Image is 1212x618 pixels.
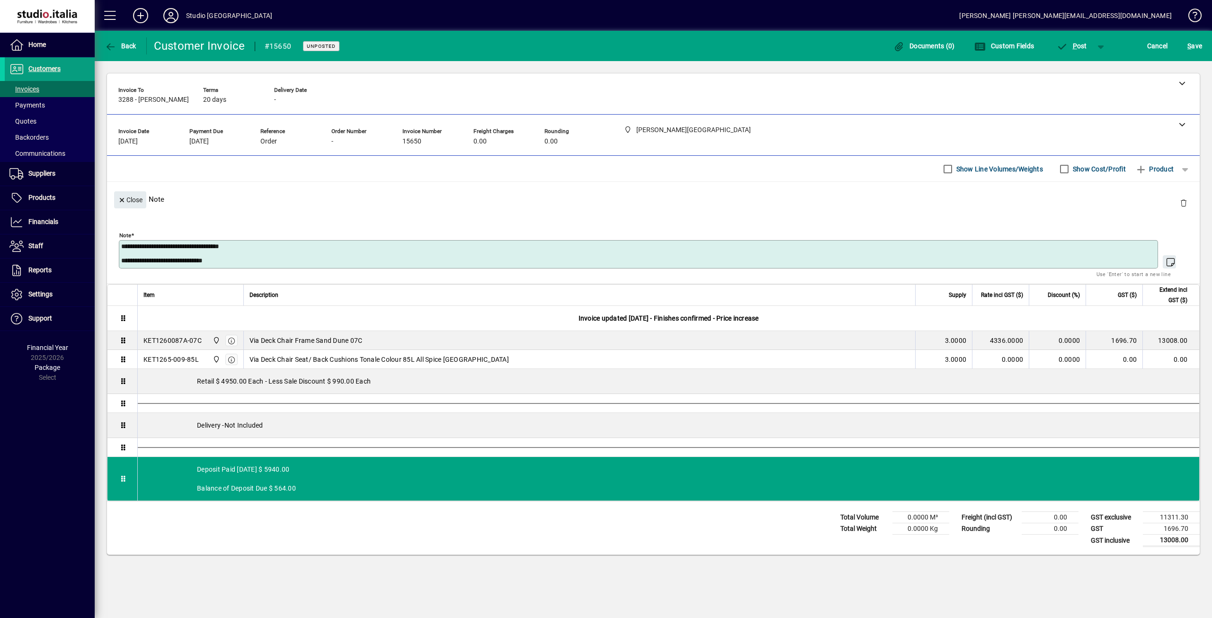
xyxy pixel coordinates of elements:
[1052,37,1092,54] button: Post
[1022,523,1078,535] td: 0.00
[265,39,292,54] div: #15650
[1096,269,1171,279] mat-hint: Use 'Enter' to start a new line
[836,512,892,523] td: Total Volume
[274,96,276,104] span: -
[959,8,1172,23] div: [PERSON_NAME] [PERSON_NAME][EMAIL_ADDRESS][DOMAIN_NAME]
[9,134,49,141] span: Backorders
[119,232,131,239] mat-label: Note
[5,283,95,306] a: Settings
[5,162,95,186] a: Suppliers
[1086,512,1143,523] td: GST exclusive
[186,8,272,23] div: Studio [GEOGRAPHIC_DATA]
[28,242,43,250] span: Staff
[1022,512,1078,523] td: 0.00
[1142,350,1199,369] td: 0.00
[138,457,1199,501] div: Deposit Paid [DATE] $ 5940.00 Balance of Deposit Due $ 564.00
[143,290,155,300] span: Item
[1056,42,1087,50] span: ost
[5,97,95,113] a: Payments
[28,170,55,177] span: Suppliers
[1086,331,1142,350] td: 1696.70
[1029,350,1086,369] td: 0.0000
[28,266,52,274] span: Reports
[28,194,55,201] span: Products
[978,336,1023,345] div: 4336.0000
[9,85,39,93] span: Invoices
[28,290,53,298] span: Settings
[9,150,65,157] span: Communications
[203,96,226,104] span: 20 days
[1135,161,1174,177] span: Product
[28,218,58,225] span: Financials
[138,306,1199,331] div: Invoice updated [DATE] - Finishes confirmed - Price increase
[957,523,1022,535] td: Rounding
[107,182,1200,216] div: Note
[974,42,1034,50] span: Custom Fields
[5,234,95,258] a: Staff
[307,43,336,49] span: Unposted
[473,138,487,145] span: 0.00
[1185,37,1204,54] button: Save
[5,129,95,145] a: Backorders
[836,523,892,535] td: Total Weight
[156,7,186,24] button: Profile
[102,37,139,54] button: Back
[143,355,199,364] div: KET1265-009-85L
[250,355,509,364] span: Via Deck Chair Seat/ Back Cushions Tonale Colour 85L All Spice [GEOGRAPHIC_DATA]
[35,364,60,371] span: Package
[945,336,967,345] span: 3.0000
[1149,285,1187,305] span: Extend incl GST ($)
[118,192,143,208] span: Close
[5,186,95,210] a: Products
[957,512,1022,523] td: Freight (incl GST)
[1172,198,1195,207] app-page-header-button: Delete
[981,290,1023,300] span: Rate incl GST ($)
[28,314,52,322] span: Support
[189,138,209,145] span: [DATE]
[945,355,967,364] span: 3.0000
[1143,535,1200,546] td: 13008.00
[1048,290,1080,300] span: Discount (%)
[1187,42,1191,50] span: S
[5,33,95,57] a: Home
[892,523,949,535] td: 0.0000 Kg
[27,344,68,351] span: Financial Year
[125,7,156,24] button: Add
[9,101,45,109] span: Payments
[1187,38,1202,54] span: ave
[118,96,189,104] span: 3288 - [PERSON_NAME]
[210,335,221,346] span: Nugent Street
[250,336,363,345] span: Via Deck Chair Frame Sand Dune 07C
[1029,331,1086,350] td: 0.0000
[5,307,95,331] a: Support
[331,138,333,145] span: -
[1172,191,1195,214] button: Delete
[1073,42,1077,50] span: P
[250,290,278,300] span: Description
[1142,331,1199,350] td: 13008.00
[9,117,36,125] span: Quotes
[1118,290,1137,300] span: GST ($)
[28,65,61,72] span: Customers
[112,195,149,204] app-page-header-button: Close
[544,138,558,145] span: 0.00
[1131,161,1178,178] button: Product
[143,336,202,345] div: KET1260087A-07C
[1086,523,1143,535] td: GST
[954,164,1043,174] label: Show Line Volumes/Weights
[891,37,957,54] button: Documents (0)
[5,259,95,282] a: Reports
[402,138,421,145] span: 15650
[1071,164,1126,174] label: Show Cost/Profit
[1086,535,1143,546] td: GST inclusive
[1147,38,1168,54] span: Cancel
[28,41,46,48] span: Home
[1145,37,1170,54] button: Cancel
[118,138,138,145] span: [DATE]
[95,37,147,54] app-page-header-button: Back
[154,38,245,54] div: Customer Invoice
[260,138,277,145] span: Order
[5,210,95,234] a: Financials
[210,354,221,365] span: Nugent Street
[949,290,966,300] span: Supply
